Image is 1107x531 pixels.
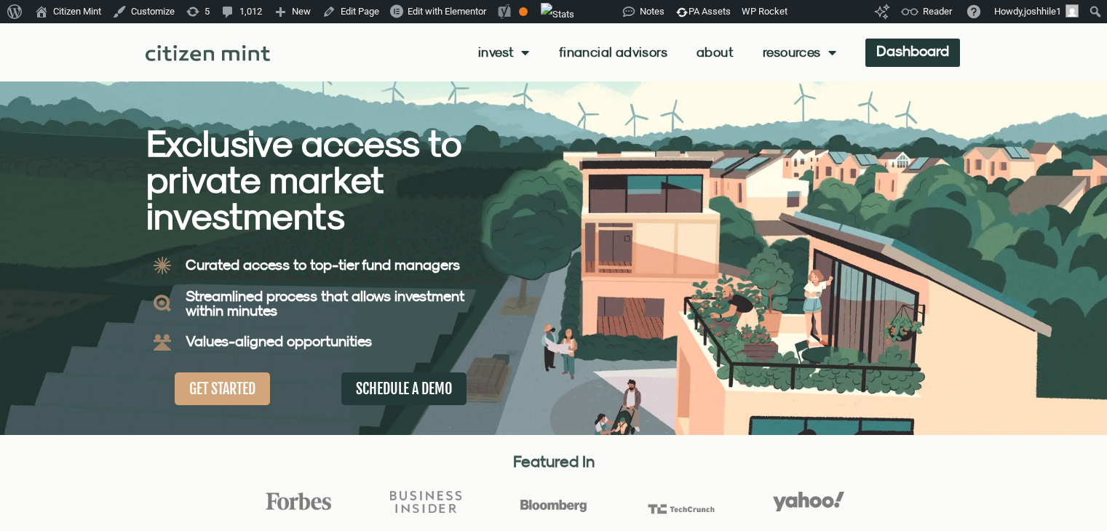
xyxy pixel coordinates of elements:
[513,452,595,471] strong: Featured In
[186,256,460,273] b: Curated access to top-tier fund managers
[541,3,574,26] img: Views over 48 hours. Click for more Jetpack Stats.
[408,6,486,17] span: Edit with Elementor
[478,45,836,60] nav: Menu
[519,7,528,16] div: OK
[186,287,464,319] b: Streamlined process that allows investment within minutes
[697,45,734,60] a: About
[263,492,334,511] img: Forbes Logo
[146,125,503,234] h2: Exclusive access to private market investments
[186,332,372,349] b: Values-aligned opportunities
[189,380,255,398] span: GET STARTED
[1024,6,1061,17] span: joshhile1
[356,380,452,398] span: SCHEDULE A DEMO
[865,39,960,67] a: Dashboard
[146,45,270,61] img: Citizen Mint
[559,45,667,60] a: Financial Advisors
[175,372,270,405] a: GET STARTED
[763,45,836,60] a: Resources
[478,45,530,60] a: Invest
[341,372,467,405] a: SCHEDULE A DEMO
